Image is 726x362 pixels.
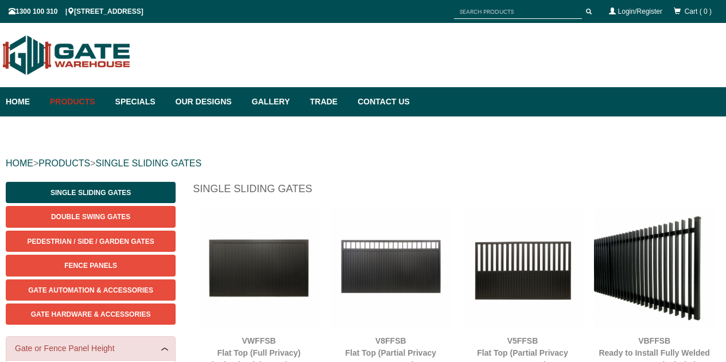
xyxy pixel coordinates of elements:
[6,206,176,227] a: Double Swing Gates
[44,87,110,116] a: Products
[331,208,451,328] img: V8FFSB - Flat Top (Partial Privacy approx.85%) - Single Aluminium Driveway Gate - Single Sliding ...
[199,208,319,328] img: VWFFSB - Flat Top (Full Privacy) - Single Aluminium Driveway Gate - Single Sliding Gate - Matte B...
[304,87,352,116] a: Trade
[38,158,90,168] a: PRODUCTS
[6,158,33,168] a: HOME
[110,87,170,116] a: Specials
[193,182,720,202] h1: Single Sliding Gates
[6,231,176,252] a: Pedestrian / Side / Garden Gates
[64,262,117,270] span: Fence Panels
[685,7,712,15] span: Cart ( 0 )
[95,158,201,168] a: SINGLE SLIDING GATES
[28,286,153,294] span: Gate Automation & Accessories
[9,7,143,15] span: 1300 100 310 | [STREET_ADDRESS]
[51,189,131,197] span: Single Sliding Gates
[246,87,304,116] a: Gallery
[6,145,720,182] div: > >
[51,213,130,221] span: Double Swing Gates
[6,255,176,276] a: Fence Panels
[28,238,154,246] span: Pedestrian / Side / Garden Gates
[170,87,246,116] a: Our Designs
[6,87,44,116] a: Home
[6,279,176,301] a: Gate Automation & Accessories
[594,208,715,328] img: VBFFSB - Ready to Install Fully Welded 65x16mm Vertical Blade - Aluminium Sliding Driveway Gate -...
[463,208,583,328] img: V5FFSB - Flat Top (Partial Privacy approx.50%) - Single Aluminium Driveway Gate - Single Sliding ...
[6,303,176,325] a: Gate Hardware & Accessories
[352,87,410,116] a: Contact Us
[618,7,662,15] a: Login/Register
[454,5,582,19] input: SEARCH PRODUCTS
[6,182,176,203] a: Single Sliding Gates
[15,342,166,355] a: Gate or Fence Panel Height
[31,310,151,318] span: Gate Hardware & Accessories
